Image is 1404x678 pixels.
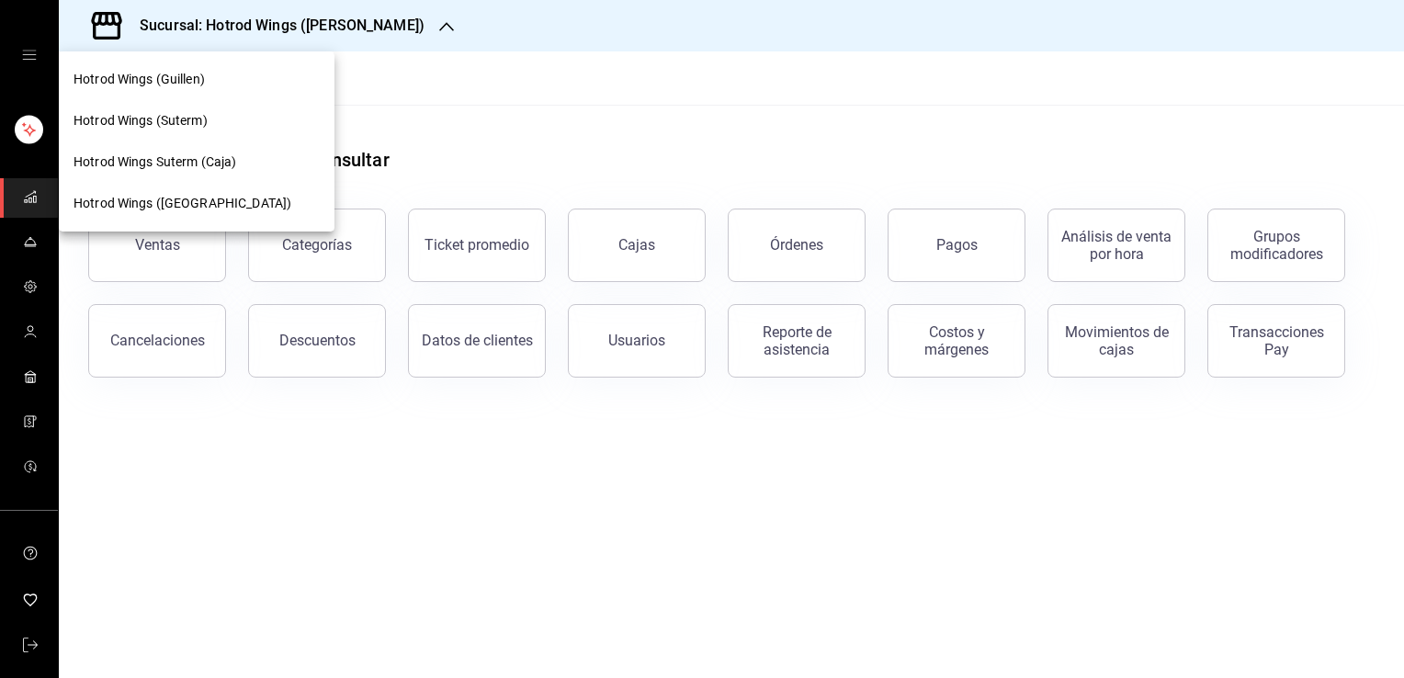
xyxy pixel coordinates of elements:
div: Hotrod Wings Suterm (Caja) [59,141,334,183]
span: Hotrod Wings ([GEOGRAPHIC_DATA]) [74,194,291,213]
span: Hotrod Wings Suterm (Caja) [74,153,236,172]
span: Hotrod Wings (Guillen) [74,70,205,89]
div: Hotrod Wings ([GEOGRAPHIC_DATA]) [59,183,334,224]
div: Hotrod Wings (Suterm) [59,100,334,141]
span: Hotrod Wings (Suterm) [74,111,208,130]
div: Hotrod Wings (Guillen) [59,59,334,100]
